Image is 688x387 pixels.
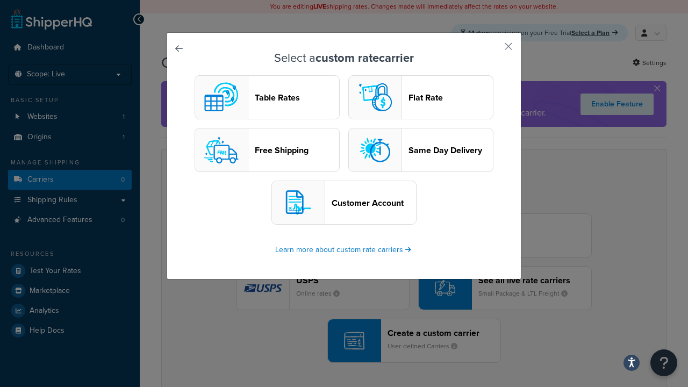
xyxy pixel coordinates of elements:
[354,128,397,171] img: sameday logo
[408,92,493,103] header: Flat Rate
[255,145,339,155] header: Free Shipping
[408,145,493,155] header: Same Day Delivery
[348,128,493,172] button: sameday logoSame Day Delivery
[195,128,340,172] button: free logoFree Shipping
[200,128,243,171] img: free logo
[275,244,413,255] a: Learn more about custom rate carriers
[316,49,414,67] strong: custom rate carrier
[194,52,494,64] h3: Select a
[354,76,397,119] img: flat logo
[255,92,339,103] header: Table Rates
[277,181,320,224] img: customerAccount logo
[348,75,493,119] button: flat logoFlat Rate
[195,75,340,119] button: custom logoTable Rates
[332,198,416,208] header: Customer Account
[271,181,417,225] button: customerAccount logoCustomer Account
[200,76,243,119] img: custom logo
